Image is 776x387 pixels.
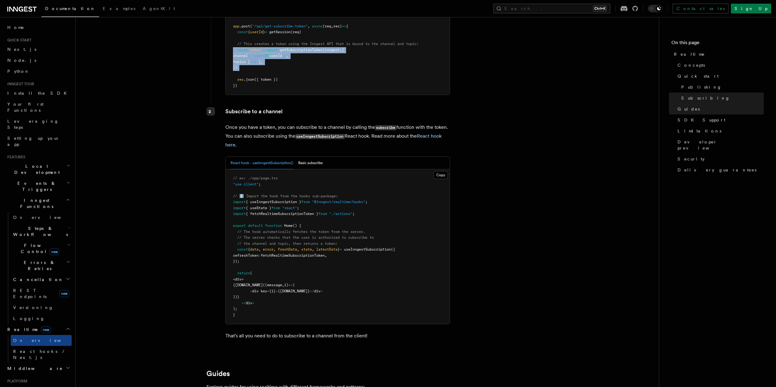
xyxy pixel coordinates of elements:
[246,206,271,210] span: { useState }
[250,24,252,28] span: (
[252,301,254,305] span: >
[233,182,259,186] span: "use client"
[286,54,288,58] span: ,
[233,253,259,258] span: refreshToken
[259,60,261,64] span: ]
[237,247,248,252] span: const
[7,47,36,52] span: Next.js
[261,253,325,258] span: fetchRealtimeSubscriptionToken
[49,248,59,255] span: new
[269,30,291,34] span: getSession
[233,206,246,210] span: import
[295,134,345,139] code: useInngestSubscription
[678,156,705,162] span: Security
[318,212,327,216] span: from
[5,365,63,371] span: Middleware
[297,247,299,252] span: ,
[5,161,72,178] button: Local Development
[11,313,72,324] a: Logging
[338,247,340,252] span: }
[233,283,282,287] span: {[DOMAIN_NAME]((message
[340,247,342,252] span: =
[5,44,72,55] a: Next.js
[674,51,705,57] span: Realtime
[7,91,70,96] span: Install the SDK
[291,30,301,34] span: (req)
[320,289,323,293] span: >
[344,247,391,252] span: useInngestSubscription
[41,326,51,333] span: new
[331,24,333,28] span: ,
[13,215,76,220] span: Overview
[671,49,764,60] a: Realtime
[284,223,293,228] span: Home
[231,157,293,169] button: React hook - useInngestSubscription()
[225,123,450,149] p: Once you have a token, you can subscribe to a channel by calling the function with the token. You...
[293,283,295,287] span: (
[13,338,76,343] span: Overview
[252,289,267,293] span: div key
[269,289,276,293] span: {i}
[593,5,607,12] kbd: Ctrl+K
[365,200,367,204] span: ;
[248,30,250,34] span: {
[11,225,68,237] span: Steps & Workflows
[248,54,250,58] span: :
[5,116,72,133] a: Leveraging Steps
[237,30,248,34] span: const
[11,302,72,313] a: Versioning
[59,290,69,297] span: new
[235,277,241,281] span: div
[5,38,31,43] span: Quick start
[340,48,342,52] span: ,
[241,301,246,305] span: </
[11,212,72,223] a: Overview
[282,54,284,58] span: }
[233,307,237,311] span: );
[233,24,239,28] span: app
[233,277,235,281] span: <
[99,2,139,16] a: Examples
[346,24,348,28] span: {
[265,30,267,34] span: =
[310,289,314,293] span: </
[278,289,310,293] span: {[DOMAIN_NAME]}
[352,212,355,216] span: ;
[267,48,278,52] span: await
[246,60,248,64] span: :
[675,104,764,114] a: Guides
[282,283,284,287] span: ,
[248,247,250,252] span: {
[312,247,314,252] span: ,
[254,77,278,82] span: ({ token })
[233,83,237,88] span: })
[263,247,274,252] span: error
[237,235,374,240] span: // The server checks that the user is authorized to subscribe to
[11,335,72,346] a: Overview
[233,259,239,263] span: });
[323,48,340,52] span: (inngest
[675,136,764,153] a: Developer preview
[675,153,764,164] a: Security
[246,301,252,305] span: div
[250,247,259,252] span: data
[11,240,72,257] button: Flow Controlnew
[11,242,67,255] span: Flow Control
[237,271,250,275] span: return
[312,24,323,28] span: async
[237,241,338,246] span: // the channel and topic, then returns a token:
[13,316,45,321] span: Logging
[239,24,250,28] span: .post
[252,24,308,28] span: "/api/get-subscribe-token"
[13,305,53,310] span: Versioning
[391,247,395,252] span: ({
[297,206,299,210] span: ;
[280,48,323,52] span: getSubscriptionToken
[7,69,30,74] span: Python
[274,247,276,252] span: ,
[284,54,286,58] span: `
[5,335,72,363] div: Realtimenew
[246,200,301,204] span: { useInngestSubscription }
[7,58,36,63] span: Node.js
[233,200,246,204] span: import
